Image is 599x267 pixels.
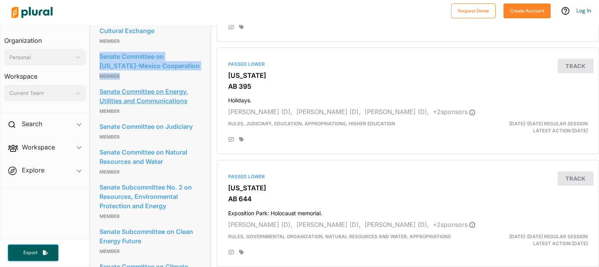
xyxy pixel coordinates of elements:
span: [DATE]-[DATE] Regular Session [509,234,588,239]
p: Member [99,132,202,142]
a: Senate Committee on [US_STATE]-Mexico Cooperation [99,51,202,72]
button: Create Account [503,4,551,18]
p: member [99,212,202,221]
div: Passed Lower [228,61,588,68]
a: Senate Committee on Judiciary [99,121,202,132]
h3: Workspace [4,65,85,82]
span: [DATE]-[DATE] Regular Session [509,121,588,126]
a: Senate Committee on Energy, Utilities and Communications [99,86,202,107]
div: Add Position Statement [228,24,234,30]
span: Export [18,249,43,256]
div: Add tags [239,24,244,30]
h3: AB 395 [228,83,588,90]
p: Member [99,107,202,116]
a: Log In [576,7,591,14]
h2: Search [22,119,42,128]
a: Senate Subcommittee No. 2 on Resources, Environmental Protection and Energy [99,181,202,212]
button: Export [8,244,58,261]
h4: Holidays. [228,93,588,104]
div: Current Team [9,89,73,97]
p: Member [99,167,202,177]
div: Add tags [239,137,244,142]
h3: [US_STATE] [228,72,588,79]
span: Rules, Judiciary, Education, Appropriations, Higher Education [228,121,395,126]
div: Passed Lower [228,173,588,180]
span: + 2 sponsor s [433,221,475,228]
a: Request Demo [451,6,496,14]
a: Create Account [503,6,551,14]
a: Senate Subcommittee on Clean Energy Future [99,226,202,247]
a: Senate Committee on Natural Resources and Water [99,146,202,167]
p: member [99,37,202,46]
h3: [US_STATE] [228,184,588,192]
p: member [99,247,202,256]
span: [PERSON_NAME] (D), [228,221,292,228]
span: [PERSON_NAME] (D), [365,108,429,116]
span: [PERSON_NAME] (D), [365,221,429,228]
span: [PERSON_NAME] (D), [296,221,361,228]
div: Add Position Statement [228,249,234,256]
div: Personal [9,53,73,61]
span: [PERSON_NAME] (D), [228,108,292,116]
span: [PERSON_NAME] (D), [296,108,361,116]
button: Track [558,171,594,186]
button: Track [558,59,594,73]
span: Rules, Governmental Organization, Natural Resources and Water, Appropriations [228,234,451,239]
span: + 2 sponsor s [433,108,475,116]
div: Add tags [239,249,244,255]
button: Request Demo [451,4,496,18]
div: Latest Action: [DATE] [470,120,594,134]
div: Add Position Statement [228,137,234,143]
div: Latest Action: [DATE] [470,233,594,247]
h3: AB 644 [228,195,588,203]
h4: Exposition Park: Holocaust memorial. [228,206,588,217]
h3: Organization [4,29,85,46]
p: member [99,72,202,81]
